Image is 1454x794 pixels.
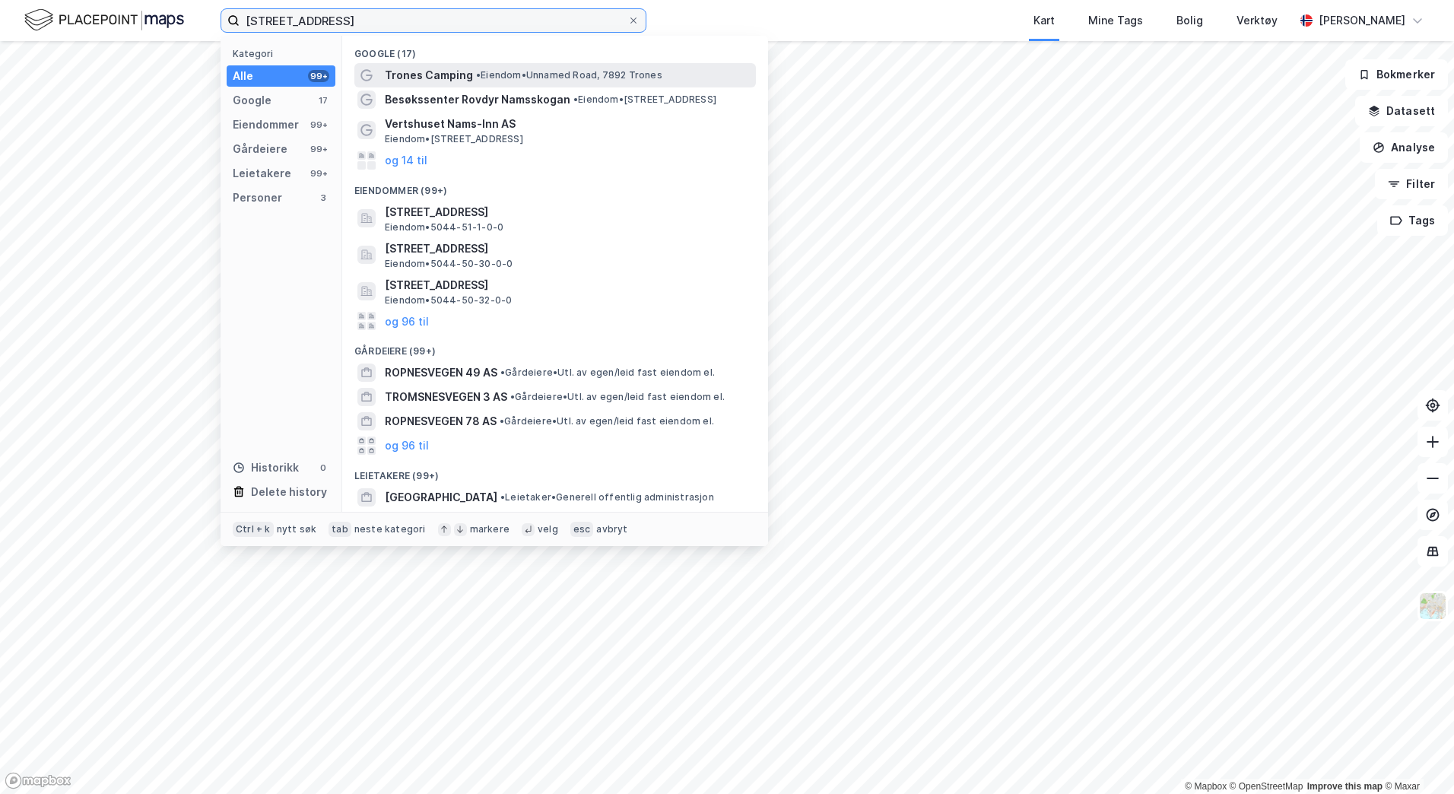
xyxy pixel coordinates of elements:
[385,312,429,330] button: og 96 til
[385,488,497,507] span: [GEOGRAPHIC_DATA]
[1319,11,1405,30] div: [PERSON_NAME]
[476,69,481,81] span: •
[385,364,497,382] span: ROPNESVEGEN 49 AS
[1088,11,1143,30] div: Mine Tags
[510,391,515,402] span: •
[385,203,750,221] span: [STREET_ADDRESS]
[470,523,510,535] div: markere
[573,94,716,106] span: Eiendom • [STREET_ADDRESS]
[385,240,750,258] span: [STREET_ADDRESS]
[317,192,329,204] div: 3
[1185,781,1227,792] a: Mapbox
[240,9,627,32] input: Søk på adresse, matrikkel, gårdeiere, leietakere eller personer
[317,94,329,106] div: 17
[1378,721,1454,794] iframe: Chat Widget
[385,276,750,294] span: [STREET_ADDRESS]
[233,67,253,85] div: Alle
[596,523,627,535] div: avbryt
[233,522,274,537] div: Ctrl + k
[573,94,578,105] span: •
[385,91,570,109] span: Besøkssenter Rovdyr Namsskogan
[1176,11,1203,30] div: Bolig
[342,173,768,200] div: Eiendommer (99+)
[317,462,329,474] div: 0
[233,140,287,158] div: Gårdeiere
[385,258,513,270] span: Eiendom • 5044-50-30-0-0
[500,415,714,427] span: Gårdeiere • Utl. av egen/leid fast eiendom el.
[308,70,329,82] div: 99+
[385,66,473,84] span: Trones Camping
[500,367,505,378] span: •
[233,48,335,59] div: Kategori
[1307,781,1383,792] a: Improve this map
[1360,132,1448,163] button: Analyse
[329,522,351,537] div: tab
[1378,721,1454,794] div: Kontrollprogram for chat
[538,523,558,535] div: velg
[308,119,329,131] div: 99+
[342,333,768,360] div: Gårdeiere (99+)
[385,412,497,430] span: ROPNESVEGEN 78 AS
[1418,592,1447,621] img: Z
[24,7,184,33] img: logo.f888ab2527a4732fd821a326f86c7f29.svg
[385,151,427,170] button: og 14 til
[1375,169,1448,199] button: Filter
[233,189,282,207] div: Personer
[233,459,299,477] div: Historikk
[1237,11,1278,30] div: Verktøy
[385,133,523,145] span: Eiendom • [STREET_ADDRESS]
[233,91,271,110] div: Google
[1355,96,1448,126] button: Datasett
[233,164,291,183] div: Leietakere
[500,491,714,503] span: Leietaker • Generell offentlig administrasjon
[385,221,503,233] span: Eiendom • 5044-51-1-0-0
[500,367,715,379] span: Gårdeiere • Utl. av egen/leid fast eiendom el.
[233,116,299,134] div: Eiendommer
[500,491,505,503] span: •
[385,388,507,406] span: TROMSNESVEGEN 3 AS
[476,69,662,81] span: Eiendom • Unnamed Road, 7892 Trones
[308,143,329,155] div: 99+
[277,523,317,535] div: nytt søk
[354,523,426,535] div: neste kategori
[308,167,329,179] div: 99+
[5,772,71,789] a: Mapbox homepage
[342,458,768,485] div: Leietakere (99+)
[1345,59,1448,90] button: Bokmerker
[570,522,594,537] div: esc
[1033,11,1055,30] div: Kart
[1230,781,1303,792] a: OpenStreetMap
[510,391,725,403] span: Gårdeiere • Utl. av egen/leid fast eiendom el.
[385,115,750,133] span: Vertshuset Nams-Inn AS
[385,437,429,455] button: og 96 til
[342,36,768,63] div: Google (17)
[251,483,327,501] div: Delete history
[500,415,504,427] span: •
[1377,205,1448,236] button: Tags
[385,294,512,306] span: Eiendom • 5044-50-32-0-0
